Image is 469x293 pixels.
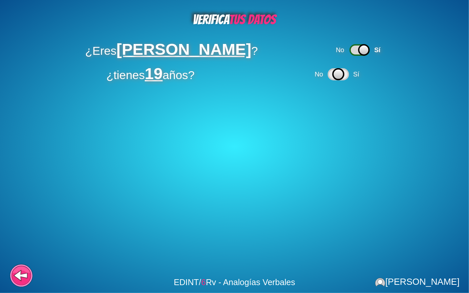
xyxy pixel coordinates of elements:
span: [PERSON_NAME] [117,40,251,58]
span: Sí [353,71,359,78]
span: Sí [374,46,380,53]
span: ¿Eres ? [85,43,258,58]
span: ¿tienes años? [106,67,195,82]
div: Volver al paso anterior [10,264,33,287]
span: 6 [201,278,206,287]
span: VERIFICA [193,12,276,27]
div: [PERSON_NAME] [375,277,460,287]
span: TUS DATOS [229,12,276,27]
span: No [336,46,344,53]
span: 19 [145,65,163,82]
span: No [315,71,323,78]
